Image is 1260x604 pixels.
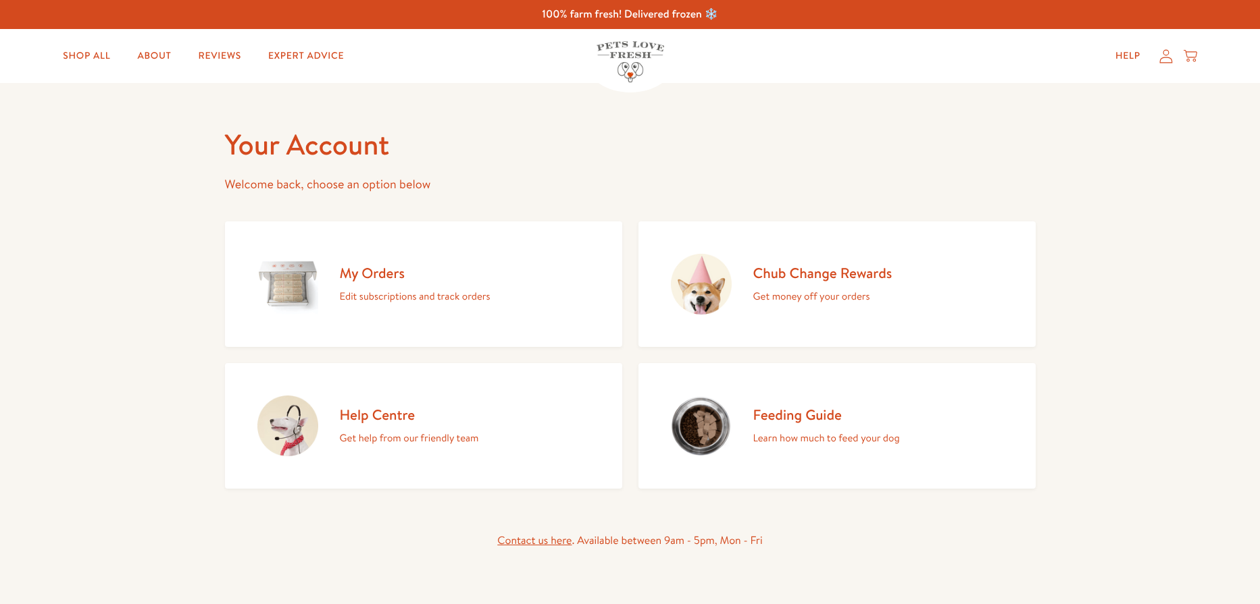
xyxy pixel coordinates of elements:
[753,264,892,282] h2: Chub Change Rewards
[753,429,900,447] p: Learn how much to feed your dog
[597,41,664,82] img: Pets Love Fresh
[638,221,1036,347] a: Chub Change Rewards Get money off your orders
[753,406,900,424] h2: Feeding Guide
[638,363,1036,489] a: Feeding Guide Learn how much to feed your dog
[1105,43,1151,70] a: Help
[225,532,1036,550] div: . Available between 9am - 5pm, Mon - Fri
[225,126,1036,163] h1: Your Account
[225,221,622,347] a: My Orders Edit subscriptions and track orders
[340,406,479,424] h2: Help Centre
[126,43,182,70] a: About
[52,43,121,70] a: Shop All
[257,43,355,70] a: Expert Advice
[497,533,572,548] a: Contact us here
[753,287,892,305] p: Get money off your orders
[340,287,490,305] p: Edit subscriptions and track orders
[225,363,622,489] a: Help Centre Get help from our friendly team
[340,264,490,282] h2: My Orders
[225,174,1036,195] p: Welcome back, choose an option below
[340,429,479,447] p: Get help from our friendly team
[188,43,252,70] a: Reviews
